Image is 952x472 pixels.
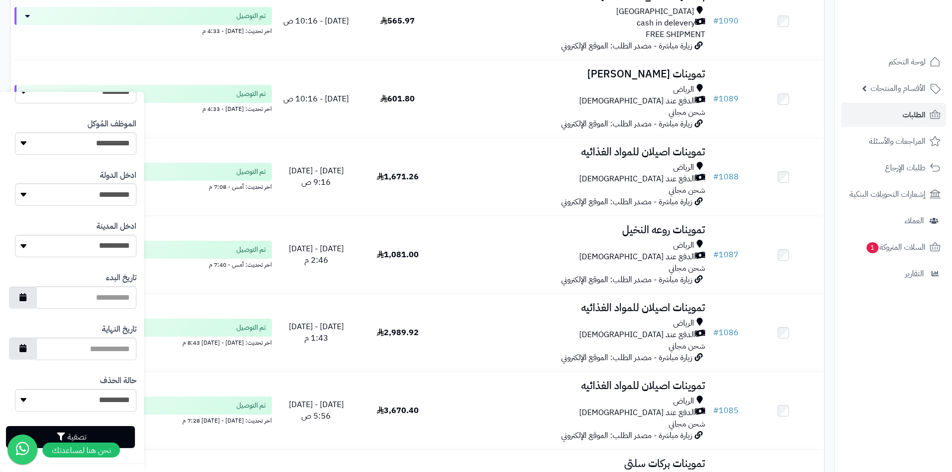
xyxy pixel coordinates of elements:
span: الدفع عند [DEMOGRAPHIC_DATA] [579,173,695,185]
span: [DATE] - [DATE] 2:46 م [289,243,344,266]
img: logo-2.png [884,23,943,44]
span: الرياض [673,318,694,329]
a: #1090 [713,15,739,27]
span: شحن مجاني [669,184,705,196]
span: تم التوصيل [236,89,266,99]
span: [GEOGRAPHIC_DATA] [616,6,694,17]
h3: تموينات اصيلان للمواد الغذائيه [442,380,705,392]
a: المراجعات والأسئلة [841,129,946,153]
span: تم التوصيل [236,323,266,333]
a: السلات المتروكة1 [841,235,946,259]
span: FREE SHIPMENT [646,28,705,40]
span: 1,081.00 [377,249,419,261]
span: [DATE] - [DATE] 1:43 م [289,321,344,344]
label: ادخل الدولة [100,170,136,181]
a: #1085 [713,405,739,417]
span: المراجعات والأسئلة [869,134,926,148]
span: # [713,93,719,105]
label: ادخل المدينة [96,221,136,232]
span: الرياض [673,240,694,251]
span: زيارة مباشرة - مصدر الطلب: الموقع الإلكتروني [561,118,692,130]
a: لوحة التحكم [841,50,946,74]
span: تم التوصيل [236,245,266,255]
a: إشعارات التحويلات البنكية [841,182,946,206]
a: الطلبات [841,103,946,127]
span: الرياض [673,162,694,173]
span: زيارة مباشرة - مصدر الطلب: الموقع الإلكتروني [561,40,692,52]
span: 601.80 [380,93,415,105]
span: الرياض [673,84,694,95]
label: تاريخ البدء [106,272,136,284]
span: تم التوصيل [236,11,266,21]
h3: تموينات روعه النخيل [442,224,705,236]
span: الدفع عند [DEMOGRAPHIC_DATA] [579,329,695,341]
a: طلبات الإرجاع [841,156,946,180]
span: [DATE] - 10:16 ص [283,15,349,27]
span: الدفع عند [DEMOGRAPHIC_DATA] [579,251,695,263]
span: الطلبات [903,108,926,122]
span: [DATE] - [DATE] 5:56 ص [289,399,344,422]
span: شحن مجاني [669,340,705,352]
a: #1088 [713,171,739,183]
span: التقارير [905,267,924,281]
span: 2,989.92 [377,327,419,339]
h3: تموينات بركات سلتى [442,458,705,470]
span: شحن مجاني [669,106,705,118]
span: # [713,327,719,339]
a: #1087 [713,249,739,261]
label: حالة الحذف [100,375,136,387]
a: العملاء [841,209,946,233]
span: الدفع عند [DEMOGRAPHIC_DATA] [579,95,695,107]
span: الدفع عند [DEMOGRAPHIC_DATA] [579,407,695,419]
span: cash in delevery [637,17,695,29]
span: إشعارات التحويلات البنكية [850,187,926,201]
span: زيارة مباشرة - مصدر الطلب: الموقع الإلكتروني [561,196,692,208]
span: زيارة مباشرة - مصدر الطلب: الموقع الإلكتروني [561,352,692,364]
span: 3,670.40 [377,405,419,417]
span: زيارة مباشرة - مصدر الطلب: الموقع الإلكتروني [561,430,692,442]
div: اخر تحديث: [DATE] - 4:33 م [14,25,272,35]
span: # [713,15,719,27]
span: [DATE] - [DATE] 9:16 ص [289,165,344,188]
label: الموظف المُوكل [87,118,136,130]
label: تاريخ النهاية [102,324,136,335]
span: الأقسام والمنتجات [871,81,926,95]
a: #1086 [713,327,739,339]
h3: تموينات اصيلان للمواد الغذائيه [442,302,705,314]
h3: تموينات [PERSON_NAME] [442,68,705,80]
span: # [713,405,719,417]
span: العملاء [905,214,924,228]
span: # [713,249,719,261]
span: الرياض [673,396,694,407]
span: [DATE] - 10:16 ص [283,93,349,105]
a: التقارير [841,262,946,286]
h3: تموينات اصيلان للمواد الغذائيه [442,146,705,158]
span: طلبات الإرجاع [885,161,926,175]
span: تم التوصيل [236,401,266,411]
span: 1 [867,242,879,253]
span: لوحة التحكم [889,55,926,69]
span: 1,671.26 [377,171,419,183]
span: السلات المتروكة [866,240,926,254]
button: تصفية [6,426,135,448]
span: تم التوصيل [236,167,266,177]
a: #1089 [713,93,739,105]
span: زيارة مباشرة - مصدر الطلب: الموقع الإلكتروني [561,274,692,286]
span: شحن مجاني [669,262,705,274]
span: 565.97 [380,15,415,27]
span: # [713,171,719,183]
span: شحن مجاني [669,418,705,430]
